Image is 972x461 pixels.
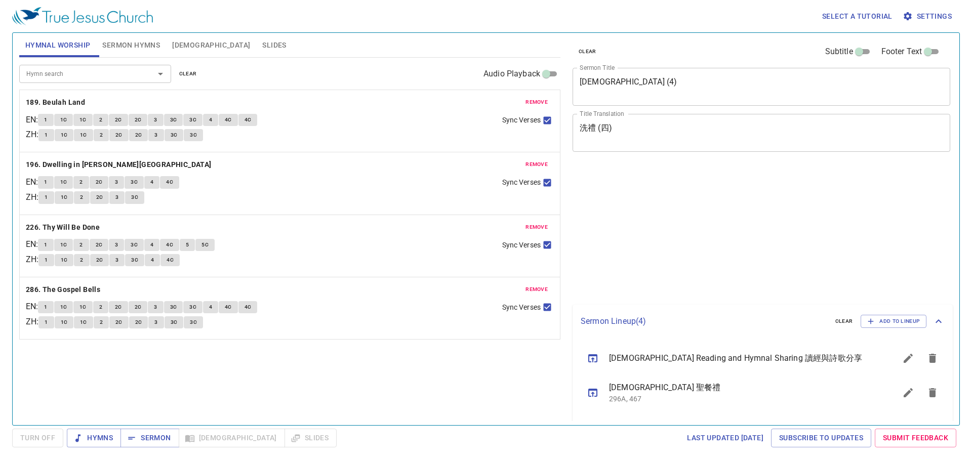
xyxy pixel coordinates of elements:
button: 2C [109,114,128,126]
span: Hymnal Worship [25,39,91,52]
span: 2 [99,303,102,312]
button: 3C [125,239,144,251]
span: 4C [225,115,232,124]
span: remove [525,223,548,232]
button: 2 [93,114,108,126]
button: 1 [38,176,53,188]
textarea: [DEMOGRAPHIC_DATA] (4) [580,77,943,96]
button: 2 [73,176,89,188]
button: 3C [165,316,184,328]
span: 1C [60,303,67,312]
button: Sermon [120,429,179,447]
span: 2 [80,193,83,202]
p: EN : [26,238,38,250]
span: 2 [100,131,103,140]
span: 3C [170,303,177,312]
button: 1C [54,114,73,126]
button: 4C [160,254,180,266]
div: Sermon Lineup(4)clearAdd to Lineup [573,305,953,338]
button: 1 [38,254,54,266]
span: 4C [166,178,173,187]
button: 2C [109,129,129,141]
button: 1 [38,191,54,203]
button: 2 [94,316,109,328]
span: clear [579,47,596,56]
button: 1C [55,254,74,266]
span: 1C [61,318,68,327]
button: 286. The Gospel Bells [26,283,102,296]
button: 3C [183,301,202,313]
span: Last updated [DATE] [687,432,763,444]
span: 3C [131,193,138,202]
button: 1 [38,239,53,251]
span: Sync Verses [502,115,541,125]
button: 1C [55,191,74,203]
span: 2 [99,115,102,124]
span: 3C [189,115,196,124]
button: 2C [90,191,109,203]
span: 2C [135,318,142,327]
b: 189. Beulah Land [26,96,85,109]
button: clear [573,46,602,58]
textarea: 洗禮 (四) [580,123,943,142]
button: 3C [184,129,203,141]
span: 2C [96,193,103,202]
span: 4 [151,256,154,265]
b: 226. Thy Will Be Done [26,221,100,234]
p: ZH : [26,191,38,203]
span: Select a tutorial [822,10,893,23]
span: [DEMOGRAPHIC_DATA] [172,39,250,52]
span: clear [179,69,197,78]
button: 189. Beulah Land [26,96,87,109]
button: 2C [90,239,109,251]
span: 1C [79,115,87,124]
span: 4C [245,303,252,312]
span: 1 [45,193,48,202]
img: True Jesus Church [12,7,153,25]
span: Subscribe to Updates [779,432,863,444]
span: 5 [186,240,189,249]
span: 2C [96,256,103,265]
span: 3 [115,256,118,265]
button: 3C [125,176,144,188]
span: 1C [80,131,87,140]
button: 3 [109,191,125,203]
span: 3C [131,240,138,249]
button: 3C [164,114,183,126]
b: 286. The Gospel Bells [26,283,100,296]
span: Hymns [75,432,113,444]
span: 1C [60,178,67,187]
p: ZH : [26,316,38,328]
span: 1C [61,131,68,140]
button: 1 [38,129,54,141]
span: 3 [154,115,157,124]
button: 4 [144,239,159,251]
span: 1 [45,318,48,327]
span: 2 [79,178,83,187]
button: 3C [184,316,203,328]
button: 1C [73,301,93,313]
span: [DEMOGRAPHIC_DATA] Reading and Hymnal Sharing 讀經與詩歌分享 [609,352,872,364]
span: 1 [44,240,47,249]
button: 1C [74,316,93,328]
span: 1 [44,303,47,312]
button: clear [173,68,203,80]
button: 4C [219,114,238,126]
span: Settings [905,10,952,23]
span: 3 [115,240,118,249]
button: 1 [38,316,54,328]
button: 3 [148,301,163,313]
span: 3C [190,318,197,327]
p: EN : [26,301,38,313]
button: 226. Thy Will Be Done [26,221,102,234]
button: 2 [93,301,108,313]
iframe: from-child [569,162,876,301]
p: ZH : [26,129,38,141]
button: 1C [74,129,93,141]
span: 3 [115,178,118,187]
span: 1C [61,256,68,265]
span: 2C [135,115,142,124]
span: Sermon Hymns [102,39,160,52]
button: 1C [73,114,93,126]
button: 4C [219,301,238,313]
